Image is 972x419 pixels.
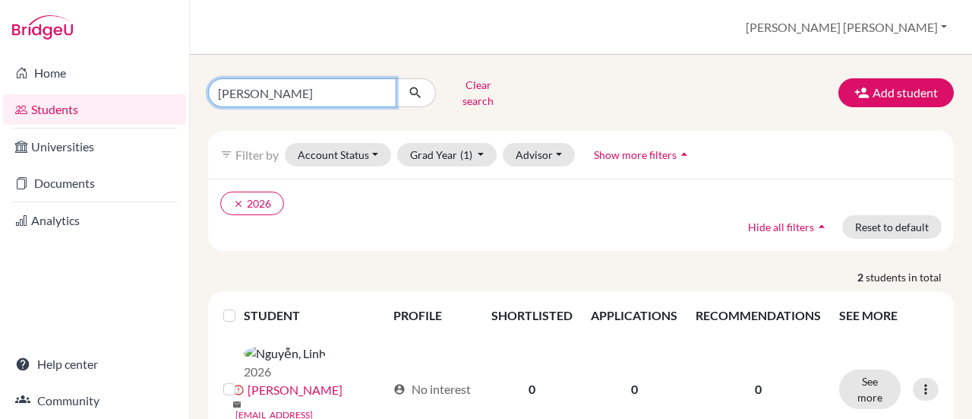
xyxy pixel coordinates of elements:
span: account_circle [393,383,406,395]
span: Hide all filters [748,221,814,233]
input: Find student by name... [208,78,396,107]
i: arrow_drop_up [677,147,692,162]
span: Show more filters [594,148,677,161]
a: Documents [3,168,186,198]
i: clear [233,198,244,209]
span: students in total [866,269,954,285]
strong: 2 [857,269,866,285]
a: Students [3,94,186,125]
button: Reset to default [842,215,942,239]
button: Account Status [285,143,391,167]
th: PROFILE [384,297,482,334]
img: Bridge-U [12,15,73,40]
i: arrow_drop_up [814,219,829,234]
button: Add student [838,78,954,107]
i: filter_list [220,148,232,160]
button: Clear search [436,73,520,113]
span: (1) [460,148,472,161]
button: Show more filtersarrow_drop_up [581,143,705,167]
button: See more [839,370,901,409]
p: 2026 [244,363,326,381]
p: 0 [696,380,821,398]
th: RECOMMENDATIONS [686,297,830,334]
th: APPLICATIONS [582,297,686,334]
button: Grad Year(1) [397,143,497,167]
span: mail [232,400,241,409]
a: Help center [3,349,186,379]
a: [PERSON_NAME] [248,381,342,399]
a: Home [3,58,186,88]
span: Filter by [235,148,279,162]
button: Hide all filtersarrow_drop_up [735,215,842,239]
a: Universities [3,132,186,162]
div: No interest [393,380,471,398]
th: STUDENT [244,297,384,334]
th: SHORTLISTED [482,297,582,334]
a: Community [3,386,186,416]
a: Analytics [3,205,186,236]
button: clear2026 [220,192,284,215]
button: [PERSON_NAME] [PERSON_NAME] [739,13,954,42]
img: Nguyễn, Linh [244,344,326,363]
button: Advisor [503,143,575,167]
th: SEE MORE [830,297,948,334]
